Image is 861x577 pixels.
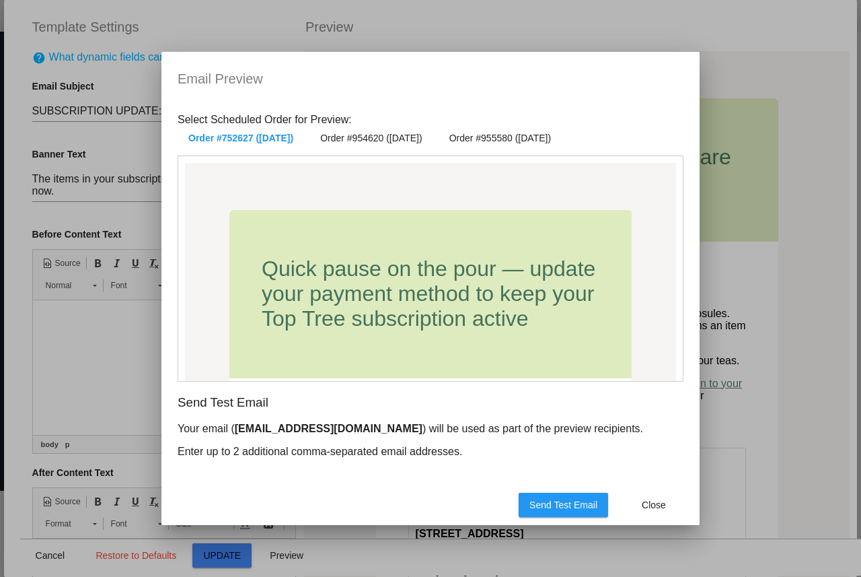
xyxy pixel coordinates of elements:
[178,114,567,126] p: Select Scheduled Order for Preview:
[449,133,551,143] span: Order #955580 ([DATE])
[178,126,304,150] button: Order #752627 ([DATE])
[439,126,562,150] button: Order #955580 ([DATE])
[309,126,433,150] button: Order #954620 ([DATE])
[519,493,608,517] button: Send Test Email
[178,423,683,435] p: Your email ( ) will be used as part of the preview recipients.
[642,500,666,510] span: Close
[624,493,683,517] button: Close
[262,257,599,331] h1: Quick pause on the pour — update your payment method to keep your Top Tree subscription active
[178,68,683,90] h2: Email Preview
[529,500,597,510] span: Send Test Email
[235,423,422,434] b: [EMAIL_ADDRESS][DOMAIN_NAME]
[178,446,683,458] p: Enter up to 2 additional comma-separated email addresses.
[188,133,293,143] span: Order #752627 ([DATE])
[178,395,683,410] h3: Send Test Email
[320,133,422,143] span: Order #954620 ([DATE])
